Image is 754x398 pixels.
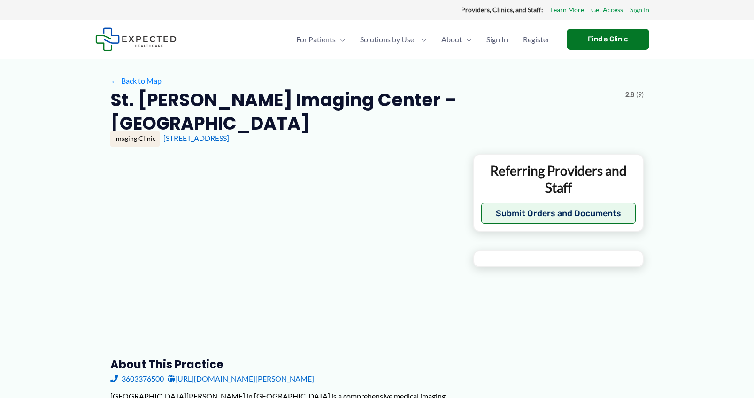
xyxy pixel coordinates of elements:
a: 3603376500 [110,372,164,386]
a: Get Access [591,4,623,16]
nav: Primary Site Navigation [289,23,557,56]
span: 2.8 [625,88,634,101]
a: For PatientsMenu Toggle [289,23,353,56]
h3: About this practice [110,357,458,372]
span: (9) [636,88,644,101]
h2: St. [PERSON_NAME] Imaging Center – [GEOGRAPHIC_DATA] [110,88,618,135]
a: AboutMenu Toggle [434,23,479,56]
span: Register [523,23,550,56]
span: Menu Toggle [336,23,345,56]
span: For Patients [296,23,336,56]
span: ← [110,77,119,86]
span: Sign In [486,23,508,56]
a: Register [515,23,557,56]
a: [STREET_ADDRESS] [163,133,229,142]
span: Menu Toggle [462,23,471,56]
span: Solutions by User [360,23,417,56]
a: ←Back to Map [110,74,162,88]
a: Find a Clinic [567,29,649,50]
button: Submit Orders and Documents [481,203,636,224]
span: About [441,23,462,56]
strong: Providers, Clinics, and Staff: [461,6,543,14]
span: Menu Toggle [417,23,426,56]
a: Sign In [630,4,649,16]
img: Expected Healthcare Logo - side, dark font, small [95,27,177,51]
a: Learn More [550,4,584,16]
div: Imaging Clinic [110,131,160,147]
a: [URL][DOMAIN_NAME][PERSON_NAME] [168,372,314,386]
a: Solutions by UserMenu Toggle [353,23,434,56]
p: Referring Providers and Staff [481,162,636,196]
a: Sign In [479,23,515,56]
